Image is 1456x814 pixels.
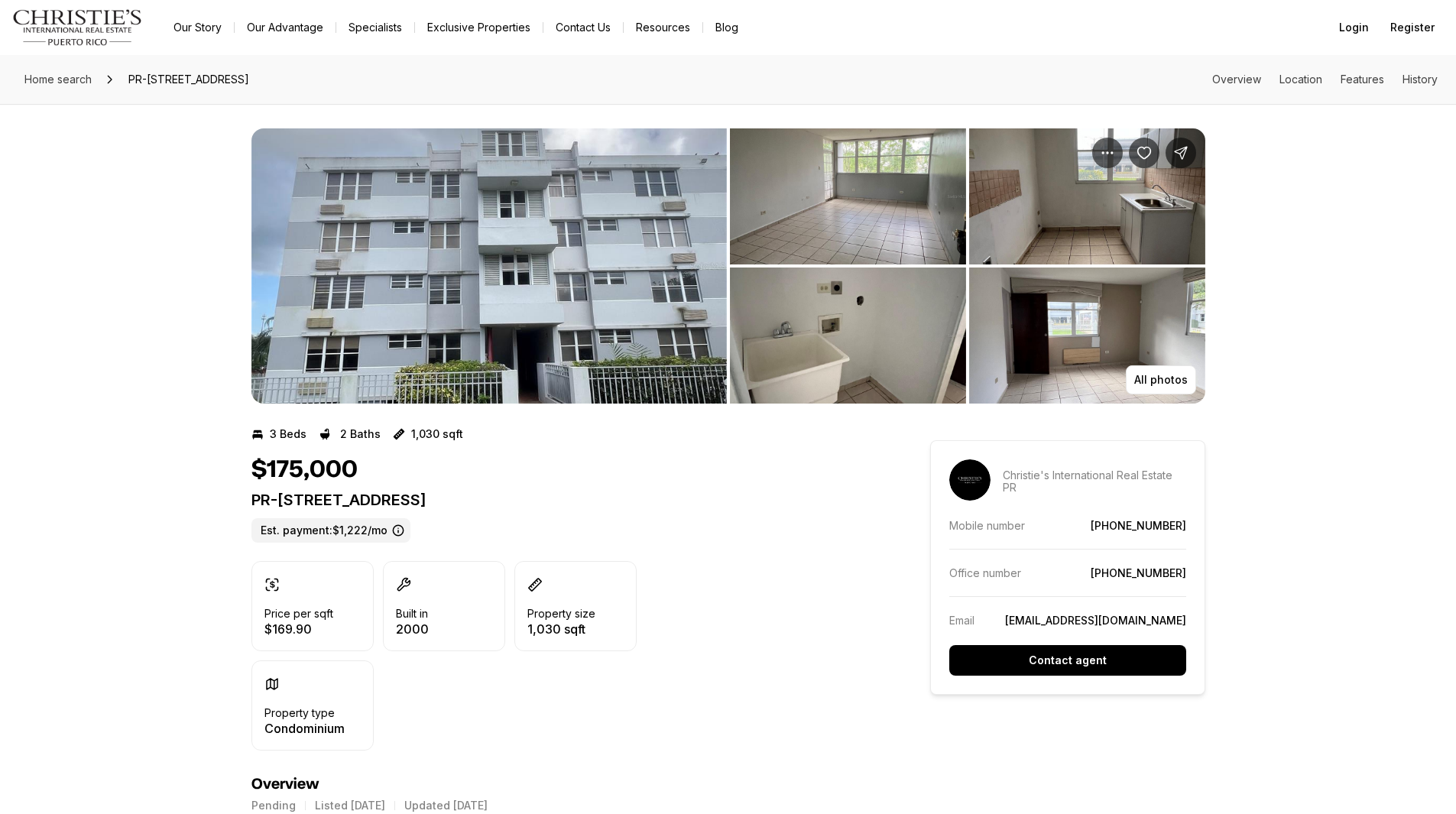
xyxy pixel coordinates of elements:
a: Skip to: Features [1341,73,1384,86]
p: PR-[STREET_ADDRESS] [251,491,875,509]
button: Register [1381,12,1444,43]
p: Email [949,614,974,627]
p: 3 Beds [270,428,306,440]
span: PR-[STREET_ADDRESS] [122,67,255,92]
p: 2 Baths [340,428,381,440]
a: Skip to: History [1402,73,1438,86]
button: View image gallery [730,128,966,264]
button: Login [1330,12,1378,43]
a: [PHONE_NUMBER] [1091,519,1186,532]
li: 2 of 4 [730,128,1205,404]
button: View image gallery [969,268,1205,404]
span: Home search [24,73,92,86]
li: 1 of 4 [251,128,727,404]
label: Est. payment: $1,222/mo [251,518,410,543]
button: View image gallery [969,128,1205,264]
a: Skip to: Overview [1212,73,1261,86]
p: 1,030 sqft [411,428,463,440]
p: Built in [396,608,428,620]
a: Blog [703,17,751,38]
p: 2000 [396,623,429,635]
a: Exclusive Properties [415,17,543,38]
a: Home search [18,67,98,92]
button: View image gallery [730,268,966,404]
p: All photos [1134,374,1188,386]
p: Pending [251,799,296,812]
a: Skip to: Location [1279,73,1322,86]
a: Our Advantage [235,17,336,38]
a: Specialists [336,17,414,38]
p: Price per sqft [264,608,333,620]
span: Register [1390,21,1435,34]
p: Office number [949,566,1021,579]
div: Listing Photos [251,128,1205,404]
p: Updated [DATE] [404,799,488,812]
h1: $175,000 [251,456,358,485]
button: Contact Us [543,17,623,38]
p: Contact agent [1029,654,1107,666]
a: [PHONE_NUMBER] [1091,566,1186,579]
button: Property options [1092,138,1123,168]
p: Property size [527,608,595,620]
button: Save Property: PR-199 BOSQUE SERENO #262 [1129,138,1159,168]
a: Resources [624,17,702,38]
p: Christie's International Real Estate PR [1003,469,1186,494]
button: Contact agent [949,645,1186,676]
button: View image gallery [251,128,727,404]
span: Login [1339,21,1369,34]
img: logo [12,9,143,46]
nav: Page section menu [1212,73,1438,86]
p: Mobile number [949,519,1025,532]
p: Listed [DATE] [315,799,385,812]
button: Share Property: PR-199 BOSQUE SERENO #262 [1166,138,1196,168]
p: $169.90 [264,623,333,635]
a: [EMAIL_ADDRESS][DOMAIN_NAME] [1005,614,1186,627]
p: Condominium [264,722,345,735]
button: All photos [1126,365,1196,394]
p: Property type [264,707,335,719]
h4: Overview [251,775,875,793]
p: 1,030 sqft [527,623,595,635]
a: Our Story [161,17,234,38]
